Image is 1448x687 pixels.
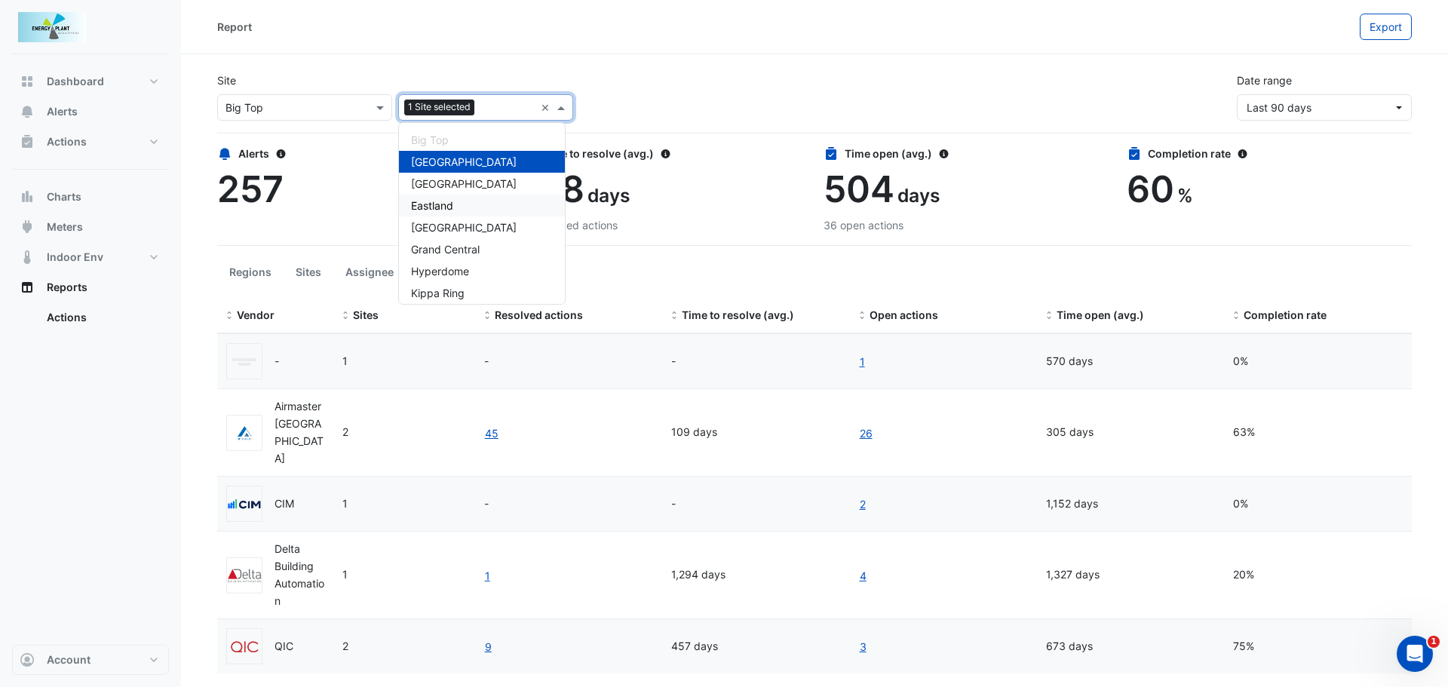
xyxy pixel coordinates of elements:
div: - [671,495,840,513]
iframe: Intercom live chat [1397,636,1433,672]
button: Export [1360,14,1412,40]
app-icon: Alerts [20,104,35,119]
span: Resolved actions [495,308,583,321]
span: Kippa Ring [411,287,465,299]
div: CIM [275,495,294,513]
div: Report [217,19,252,35]
div: 1,152 days [1046,495,1215,513]
a: 3 [859,638,867,655]
div: 55 resolved actions [520,217,805,233]
div: - [484,353,653,370]
button: Regions [217,258,284,286]
ng-dropdown-panel: Options list [398,122,566,305]
div: 36 open actions [824,217,1109,233]
div: 570 days [1046,353,1215,370]
img: Airmaster Australia [227,425,262,440]
span: Big Top Canberra Centre [342,639,348,652]
span: 1 Site selected [404,100,474,115]
div: Completion (%) = Resolved Actions / (Resolved Actions + Open Actions) [1233,307,1402,324]
span: 504 [824,167,894,211]
span: Big Top [342,497,348,510]
app-icon: Actions [20,134,35,149]
label: Date range [1237,72,1292,88]
div: - [671,353,840,370]
div: Time open (avg.) [824,146,1109,161]
span: 1 [1428,636,1440,648]
span: days [897,184,940,207]
a: 2 [859,495,867,513]
div: Alerts [217,146,502,161]
div: 1,294 days [671,566,840,584]
button: Charts [12,182,169,212]
span: Completion rate [1244,308,1327,321]
button: Assignee [333,258,406,286]
button: Actions [12,127,169,157]
img: Company Logo [18,12,86,42]
app-icon: Indoor Env [20,250,35,265]
button: Indoor Env [12,242,169,272]
span: Meters [47,219,83,235]
div: 20% [1233,566,1402,584]
a: 1 [859,353,866,370]
a: 4 [859,567,867,584]
span: Canberra Centre [342,568,348,581]
span: Big Top Canberra Centre [342,425,348,438]
span: Canberra Centre [342,354,348,367]
div: Time to resolve (avg.) [520,146,805,161]
a: 45 [484,425,499,442]
div: 109 days [671,424,840,441]
span: Grand Central [411,243,480,256]
div: 75% [1233,638,1402,655]
div: 457 days [671,638,840,655]
label: Site [217,72,236,88]
button: Meters [12,212,169,242]
div: Completion rate [1127,146,1412,161]
app-icon: Charts [20,189,35,204]
a: Actions [35,302,169,333]
span: 257 [217,167,284,211]
button: Alerts [12,97,169,127]
button: Dashboard [12,66,169,97]
img: CIM [227,497,262,512]
span: Charts [47,189,81,204]
div: 0% [1233,353,1402,370]
div: - [275,353,279,370]
span: 60 [1127,167,1174,211]
a: 1 [484,567,491,584]
span: Time open (avg.) [1057,308,1144,321]
span: Vendor [237,308,275,321]
div: Airmaster [GEOGRAPHIC_DATA] [275,398,324,467]
div: 1,327 days [1046,566,1215,584]
span: [GEOGRAPHIC_DATA] [411,155,517,168]
span: Indoor Env [47,250,103,265]
span: Reports [47,280,87,295]
button: Last 90 days [1237,94,1412,121]
div: 0% [1233,495,1402,513]
a: 9 [484,638,492,655]
span: Hyperdome [411,265,469,278]
div: 305 days [1046,424,1215,441]
span: Time to resolve (avg.) [682,308,794,321]
span: Dashboard [47,74,104,89]
span: [GEOGRAPHIC_DATA] [411,221,517,234]
span: Clear [541,100,554,115]
div: 673 days [1046,638,1215,655]
span: Actions [47,134,87,149]
span: Big Top [411,133,449,146]
span: Sites [353,308,379,321]
img: Delta Building Automation [227,568,262,583]
app-icon: Dashboard [20,74,35,89]
img: QIC [227,639,262,655]
div: Delta Building Automation [275,541,324,609]
a: 26 [859,425,873,442]
span: 27 May 25 - 25 Aug 25 [1247,101,1311,114]
app-icon: Meters [20,219,35,235]
div: QIC [275,638,293,655]
span: Export [1370,20,1402,33]
span: Account [47,652,90,667]
div: 63% [1233,424,1402,441]
div: Reports [12,302,169,339]
div: - [484,495,653,513]
button: Sites [284,258,333,286]
span: Eastland [411,199,453,212]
